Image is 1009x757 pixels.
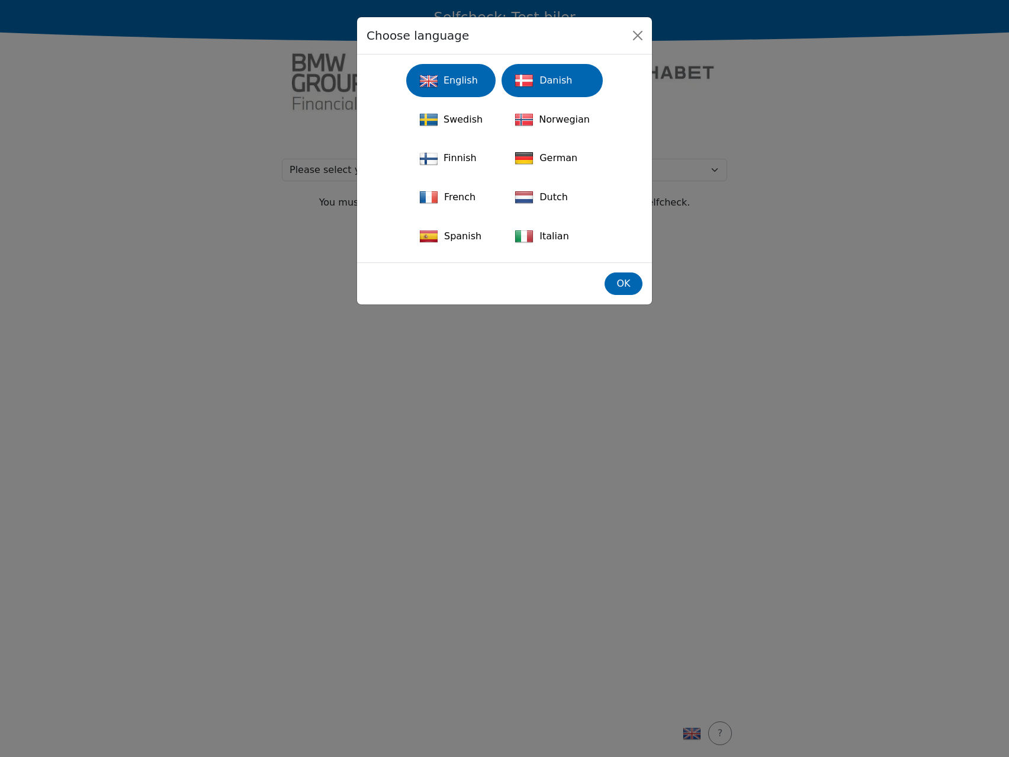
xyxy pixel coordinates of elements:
button: Swedish [406,103,496,136]
img: bH4AAAAASUVORK5CYII= [515,149,534,168]
button: Italian [502,220,603,253]
button: French [406,181,496,214]
div: Dutch [509,184,596,210]
div: French [413,184,489,210]
img: BvYMwfHifcIdtKLPYAAAAASUVORK5CYII= [419,149,438,168]
img: isAAAAASUVORK5CYII= [515,71,534,90]
div: Italian [509,223,596,249]
button: Norwegian [502,103,603,136]
div: Finnish [413,146,489,171]
div: Danish [509,68,596,94]
img: YBNhU4E9E98HQKajxKwAAAABJRU5ErkJggg== [419,227,438,246]
button: Spanish [406,220,496,253]
img: 7AiV5eXjk7o66Ll2Qd7VA2nvzvBHmZ09wKvcuKioqoeqkQUNYKJpLSiQntST+zvVdwszkbiSezvVdQm6T93i3AP4FyPKsWKay... [419,72,438,90]
img: jgx9vAeuWM1NKsWrZAAAAAElFTkSuQmCC [419,188,438,207]
div: Swedish [413,107,489,132]
img: 9H98BfgkgPbOoreX8WgZEH++ztX1oqAWChL9QTAAAAAElFTkSuQmCC [515,188,534,207]
img: ET1yWHE9acpcvS5JHGv8PqDi2uWUeZLjg0mva5dTsANXZNlF5CdBuoKmjlzHOAAAAABJRU5ErkJggg== [515,110,533,129]
button: English [406,64,496,97]
button: Close [628,26,647,45]
button: OK [605,272,642,295]
h5: Choose language [367,27,469,44]
button: Dutch [502,181,603,214]
button: Danish [502,64,603,97]
div: German [509,145,596,171]
div: Norwegian [509,107,596,132]
button: Finnish [406,142,496,175]
img: el1Z+B3+jRLZ6MeVlC7JUbNM+HElBV28KisuIn8AKOIYuOQZdbUAAAAASUVORK5CYII= [419,110,438,129]
button: German [502,142,603,175]
img: Xj9L6XRjfMoEMDDyud379B2DGSfkCXdK+AAAAAElFTkSuQmCC [515,227,534,246]
div: Spanish [413,223,489,249]
div: English [413,68,489,94]
div: OK [612,277,635,291]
